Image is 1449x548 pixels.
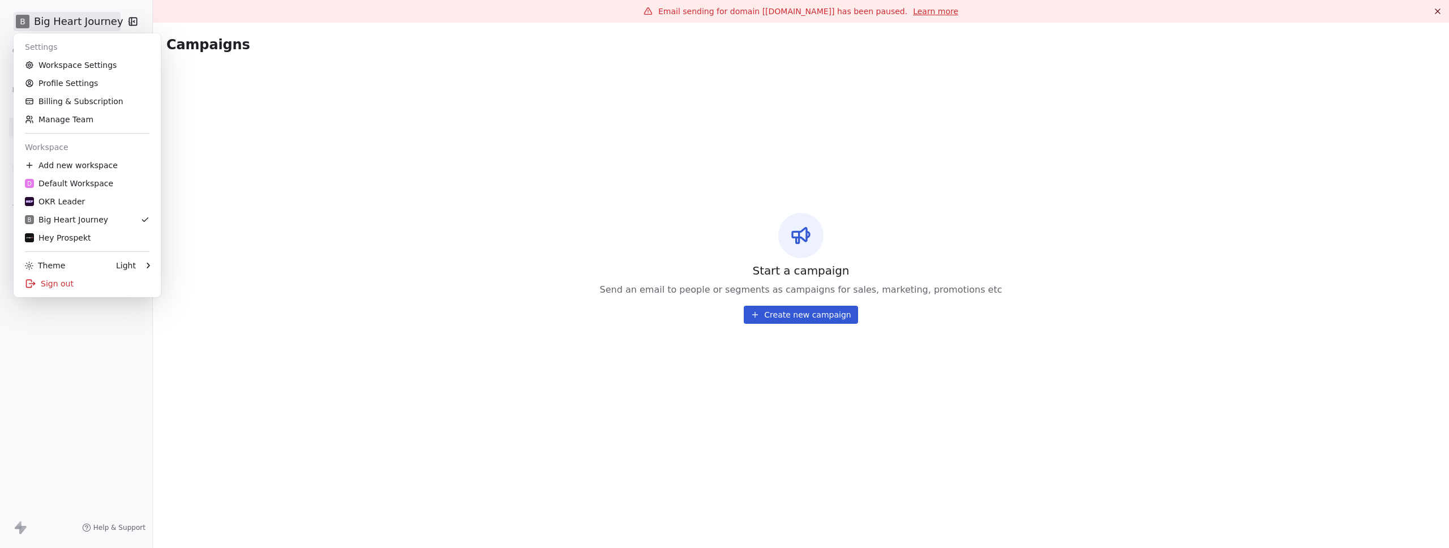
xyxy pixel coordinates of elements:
[25,214,108,225] div: Big Heart Journey
[25,197,34,206] img: Untitled%20design%20(5).png
[18,38,156,56] div: Settings
[18,110,156,129] a: Manage Team
[25,233,34,242] img: Screenshot%202025-06-09%20at%203.12.09%C3%A2%C2%80%C2%AFPM.png
[18,156,156,174] div: Add new workspace
[25,260,65,271] div: Theme
[28,216,32,224] span: B
[25,232,91,243] div: Hey Prospekt
[27,179,32,188] span: D
[18,92,156,110] a: Billing & Subscription
[116,260,136,271] div: Light
[18,56,156,74] a: Workspace Settings
[18,74,156,92] a: Profile Settings
[25,178,113,189] div: Default Workspace
[18,138,156,156] div: Workspace
[25,196,85,207] div: OKR Leader
[18,275,156,293] div: Sign out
